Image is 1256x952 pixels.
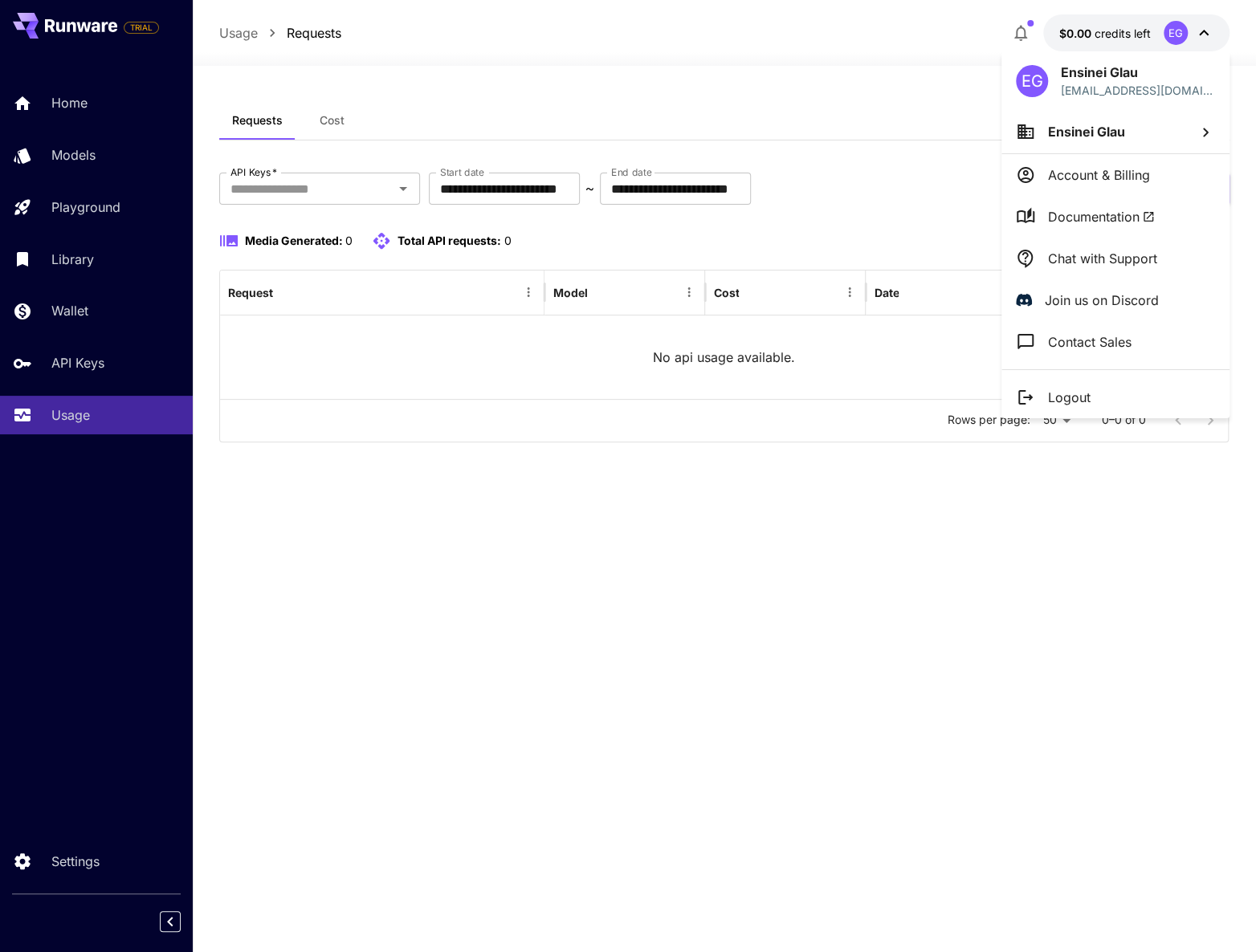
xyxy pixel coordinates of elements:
[1061,63,1215,82] p: Ensinei Glau
[1048,388,1091,407] p: Logout
[1001,110,1229,153] button: Ensinei Glau
[1048,207,1155,226] span: Documentation
[1048,165,1150,185] p: Account & Billing
[1048,124,1125,140] span: Ensinei Glau
[1045,291,1159,310] p: Join us on Discord
[1016,65,1048,97] div: EG
[1048,332,1132,352] p: Contact Sales
[1061,82,1215,99] div: gnogueira@ensinei.com.br
[1061,82,1215,99] p: [EMAIL_ADDRESS][DOMAIN_NAME]
[1048,249,1157,268] p: Chat with Support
